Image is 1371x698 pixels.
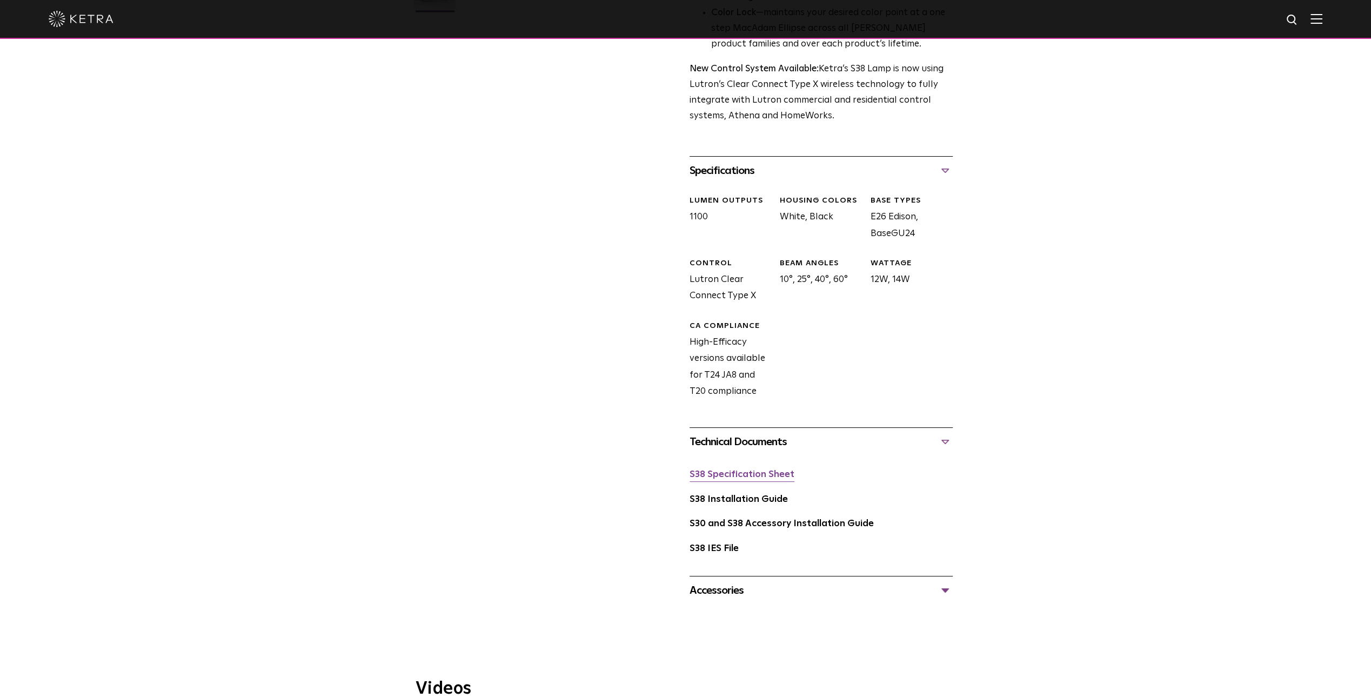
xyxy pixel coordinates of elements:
div: CONTROL [690,258,772,269]
div: BASE TYPES [870,196,952,206]
a: S30 and S38 Accessory Installation Guide [690,519,874,528]
a: S38 Installation Guide [690,495,788,504]
div: LUMEN OUTPUTS [690,196,772,206]
img: ketra-logo-2019-white [49,11,113,27]
p: Ketra’s S38 Lamp is now using Lutron’s Clear Connect Type X wireless technology to fully integrat... [690,62,953,124]
div: BEAM ANGLES [780,258,862,269]
div: Technical Documents [690,433,953,451]
div: HOUSING COLORS [780,196,862,206]
a: S38 Specification Sheet [690,470,794,479]
img: Hamburger%20Nav.svg [1310,14,1322,24]
h3: Videos [416,680,956,697]
div: Accessories [690,582,953,599]
div: WATTAGE [870,258,952,269]
div: Specifications [690,162,953,179]
div: E26 Edison, BaseGU24 [862,196,952,242]
strong: New Control System Available: [690,64,819,73]
a: S38 IES File [690,544,739,553]
div: CA Compliance [690,321,772,332]
div: 12W, 14W [862,258,952,305]
img: search icon [1286,14,1299,27]
div: 10°, 25°, 40°, 60° [772,258,862,305]
div: 1100 [681,196,772,242]
div: High-Efficacy versions available for T24 JA8 and T20 compliance [681,321,772,400]
div: Lutron Clear Connect Type X [681,258,772,305]
div: White, Black [772,196,862,242]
